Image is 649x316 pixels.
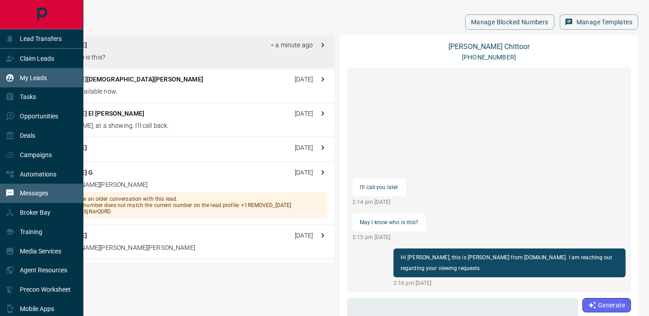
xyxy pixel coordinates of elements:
[38,75,203,84] p: [PERSON_NAME][DEMOGRAPHIC_DATA][PERSON_NAME]
[38,121,327,131] p: Hi [PERSON_NAME], at a showing. I'll call back.
[360,182,399,193] p: I'll call you later.
[38,87,327,96] p: Sure, if you're available now.
[38,53,327,62] p: May I know who is this?
[462,53,516,62] p: [PHONE_NUMBER]
[560,14,638,30] button: Manage Templates
[56,192,322,218] div: This may be an older conversation with this lead. The phone number does not match the current num...
[295,168,313,177] p: [DATE]
[38,180,327,190] p: [URL][DOMAIN_NAME][PERSON_NAME]
[582,298,631,312] button: Generate
[393,279,626,287] p: 2:16 pm [DATE]
[360,217,419,228] p: May I know who is this?
[352,233,426,241] p: 2:15 pm [DATE]
[271,41,313,50] p: < a minute ago
[401,252,618,274] p: Hi [PERSON_NAME], this is [PERSON_NAME] from [DOMAIN_NAME]. I am reaching out regarding your view...
[38,243,327,253] p: [URL][DOMAIN_NAME][PERSON_NAME][PERSON_NAME]
[465,14,554,30] button: Manage Blocked Numbers
[352,198,406,206] p: 2:14 pm [DATE]
[295,143,313,153] p: [DATE]
[295,231,313,240] p: [DATE]
[448,42,530,51] a: [PERSON_NAME] Chittoor
[295,109,313,118] p: [DATE]
[295,75,313,84] p: [DATE]
[38,109,144,118] p: [PERSON_NAME] El [PERSON_NAME]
